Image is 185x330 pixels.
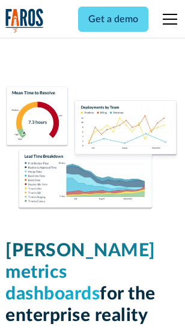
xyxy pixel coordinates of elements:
[5,8,44,33] a: home
[5,242,156,303] span: [PERSON_NAME] metrics dashboards
[5,8,44,33] img: Logo of the analytics and reporting company Faros.
[5,240,180,326] h1: for the enterprise reality
[5,86,180,211] img: Dora Metrics Dashboard
[156,5,180,34] div: menu
[78,7,148,32] a: Get a demo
